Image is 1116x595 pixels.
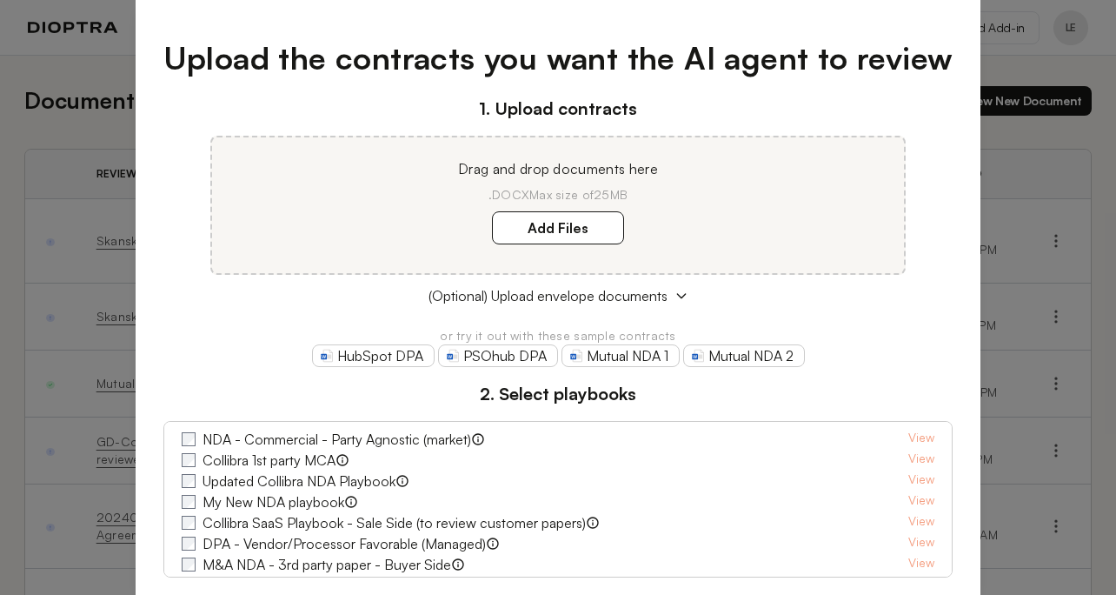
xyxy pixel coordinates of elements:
a: View [908,512,934,533]
a: View [908,450,934,471]
p: .DOCX Max size of 25MB [233,186,883,204]
a: View [908,491,934,512]
h3: 1. Upload contracts [163,96,953,122]
button: (Optional) Upload envelope documents [163,285,953,306]
a: PSOhub DPA [438,344,558,367]
a: View [908,471,934,491]
label: Collibra 1st party MCA [203,450,335,471]
a: Mutual NDA 1 [561,344,680,367]
label: Collibra SaaS Playbook - Sale Side (to review customer papers) [203,512,586,533]
h1: Upload the contracts you want the AI agent to review [163,35,953,82]
h3: 2. Select playbooks [163,381,953,407]
a: View [908,554,934,575]
label: Updated Collibra NDA Playbook [203,471,395,491]
label: Add Files [492,211,624,244]
label: M&A NDA - 3rd party paper - Buyer Side [203,554,451,575]
span: (Optional) Upload envelope documents [428,285,668,306]
a: View [908,429,934,450]
p: or try it out with these sample contracts [163,327,953,344]
label: NDA - Commercial - Party Agnostic (market) [203,429,471,450]
a: Mutual NDA 2 [683,344,805,367]
label: My New NDA playbook [203,491,344,512]
p: Drag and drop documents here [233,158,883,179]
a: HubSpot DPA [312,344,435,367]
a: View [908,533,934,554]
label: DPA - Vendor/Processor Favorable (Managed) [203,533,486,554]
